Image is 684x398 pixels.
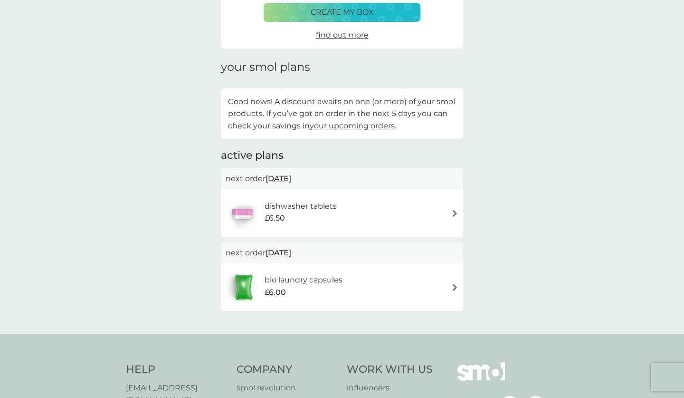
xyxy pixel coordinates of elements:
span: find out more [316,30,369,39]
p: next order [226,173,458,185]
img: dishwasher tablets [226,197,259,230]
a: influencers [347,382,433,394]
span: [DATE] [266,243,291,262]
span: £6.50 [265,212,285,224]
h4: Work With Us [347,362,433,377]
img: bio laundry capsules [226,271,262,304]
span: £6.00 [265,286,286,299]
p: next order [226,247,458,259]
img: smol [457,362,505,395]
h4: Company [237,362,338,377]
h2: active plans [221,148,463,163]
h6: dishwasher tablets [265,200,337,213]
img: arrow right [451,210,458,217]
h1: your smol plans [221,60,463,74]
h6: bio laundry capsules [265,274,342,286]
p: create my box [311,6,374,19]
img: arrow right [451,284,458,291]
a: smol revolution [237,382,338,394]
p: Good news! A discount awaits on one (or more) of your smol products. If you’ve got an order in th... [228,96,456,132]
a: your upcoming orders [310,121,395,130]
a: find out more [316,29,369,41]
h4: Help [126,362,227,377]
span: [DATE] [266,169,291,188]
button: create my box [264,3,420,22]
